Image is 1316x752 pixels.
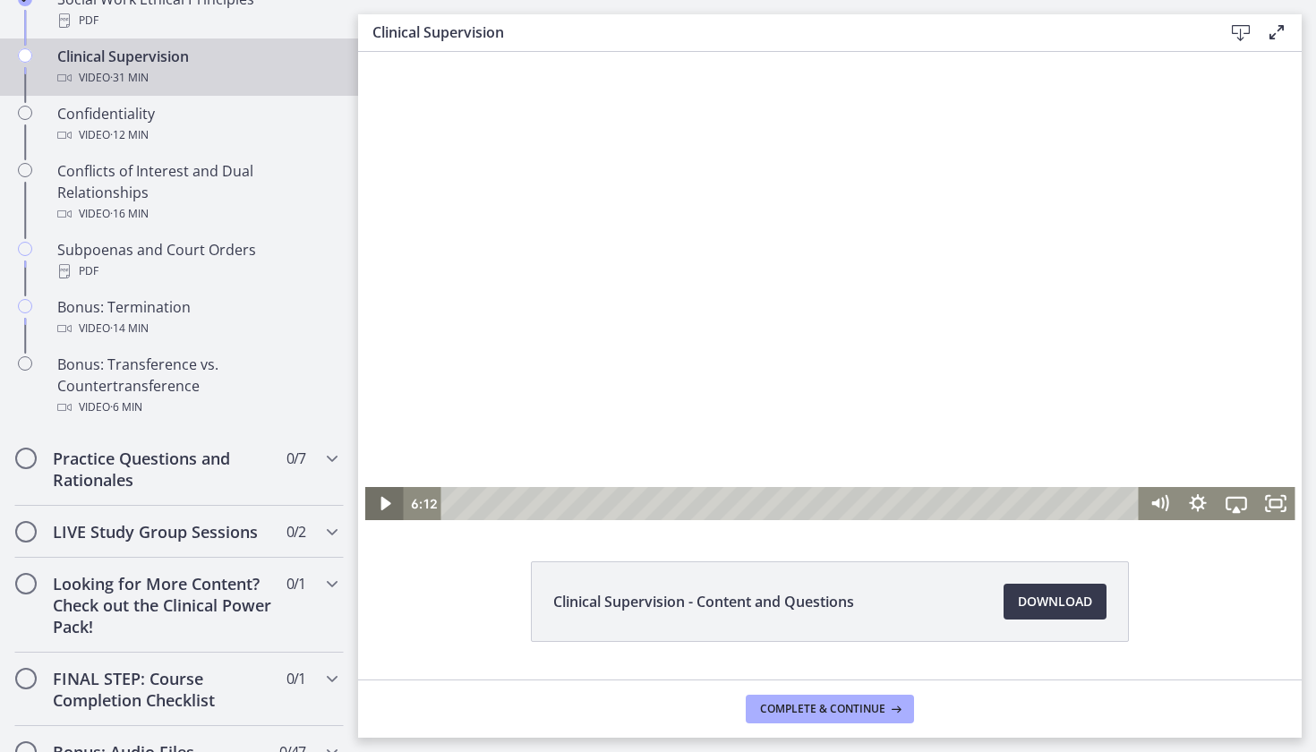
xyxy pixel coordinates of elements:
[553,591,854,612] span: Clinical Supervision - Content and Questions
[110,397,142,418] span: · 6 min
[286,573,305,594] span: 0 / 1
[57,397,337,418] div: Video
[110,124,149,146] span: · 12 min
[110,318,149,339] span: · 14 min
[1018,591,1092,612] span: Download
[57,160,337,225] div: Conflicts of Interest and Dual Relationships
[53,521,271,543] h2: LIVE Study Group Sessions
[53,448,271,491] h2: Practice Questions and Rationales
[57,10,337,31] div: PDF
[57,261,337,282] div: PDF
[286,668,305,689] span: 0 / 1
[760,702,885,716] span: Complete & continue
[110,67,149,89] span: · 31 min
[57,124,337,146] div: Video
[57,318,337,339] div: Video
[57,354,337,418] div: Bonus: Transference vs. Countertransference
[372,21,1194,43] h3: Clinical Supervision
[57,296,337,339] div: Bonus: Termination
[110,203,149,225] span: · 16 min
[57,67,337,89] div: Video
[57,239,337,282] div: Subpoenas and Court Orders
[286,521,305,543] span: 0 / 2
[57,203,337,225] div: Video
[746,695,914,723] button: Complete & continue
[57,46,337,89] div: Clinical Supervision
[898,435,936,468] button: Fullscreen
[53,668,271,711] h2: FINAL STEP: Course Completion Checklist
[286,448,305,469] span: 0 / 7
[1004,584,1107,620] a: Download
[358,52,1302,520] iframe: Video Lesson
[53,573,271,637] h2: Looking for More Content? Check out the Clinical Power Pack!
[57,103,337,146] div: Confidentiality
[859,435,898,468] button: Airplay
[821,435,859,468] button: Show settings menu
[782,435,820,468] button: Mute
